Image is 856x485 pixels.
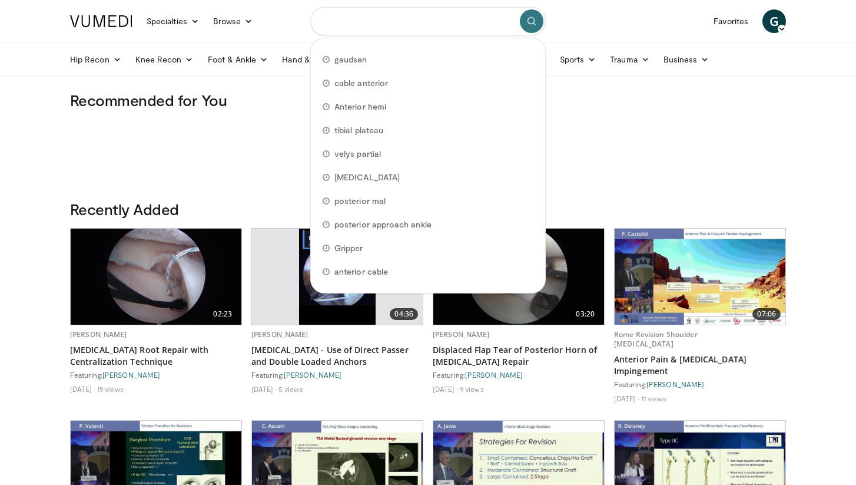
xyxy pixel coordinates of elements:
h3: Recommended for You [70,91,786,110]
a: [PERSON_NAME] [646,380,704,388]
a: Hand & Wrist [275,48,351,71]
input: Search topics, interventions [310,7,546,35]
a: 07:06 [615,229,785,325]
span: cable anterior [334,77,388,89]
a: Business [656,48,716,71]
li: [DATE] [614,394,639,403]
span: 02:23 [208,308,237,320]
a: Favorites [706,9,755,33]
div: Featuring: [70,370,242,380]
span: posterior mal [334,195,386,207]
li: [DATE] [433,384,458,394]
span: posterior approach ankle [334,219,432,230]
span: anterior cable [334,266,388,278]
img: 8037028b-5014-4d38-9a8c-71d966c81743.620x360_q85_upscale.jpg [615,229,785,325]
a: [PERSON_NAME] [102,371,160,379]
li: 5 views [278,384,303,394]
span: Anterior hemi [334,101,386,113]
li: 11 views [641,394,666,403]
a: Trauma [603,48,656,71]
a: [PERSON_NAME] [465,371,523,379]
a: 02:23 [71,229,241,325]
a: Rome Revision Shoulder [MEDICAL_DATA] [614,329,698,349]
li: [DATE] [251,384,277,394]
li: [DATE] [70,384,95,394]
span: 03:20 [571,308,599,320]
span: Gripper [334,242,363,254]
span: tibial plateau [334,124,383,136]
a: [PERSON_NAME] [70,329,127,339]
a: [MEDICAL_DATA] - Use of Direct Passer and Double Loaded Anchors [251,344,423,368]
span: velys partial [334,148,381,160]
div: Featuring: [433,370,605,380]
a: Knee Recon [128,48,201,71]
img: 926032fc-011e-4e04-90f2-afa899d7eae5.620x360_q85_upscale.jpg [71,229,241,325]
span: 04:36 [390,308,418,320]
div: Featuring: [251,370,423,380]
a: Anterior Pain & [MEDICAL_DATA] Impingement [614,354,786,377]
a: Displaced Flap Tear of Posterior Horn of [MEDICAL_DATA] Repair [433,344,605,368]
li: 9 views [460,384,484,394]
a: [PERSON_NAME] [284,371,341,379]
a: Hip Recon [63,48,128,71]
a: 04:36 [252,229,423,325]
span: 07:06 [752,308,781,320]
a: [PERSON_NAME] [251,329,308,339]
li: 19 views [97,384,124,394]
span: gaudsen [334,54,367,65]
span: [MEDICAL_DATA] [334,171,400,183]
a: G [762,9,786,33]
a: Foot & Ankle [201,48,276,71]
h3: Recently Added [70,200,786,219]
a: [PERSON_NAME] [433,329,490,339]
a: Specialties [140,9,206,33]
a: Browse [206,9,260,33]
a: Sports [553,48,603,71]
img: cd449402-123d-47f7-b112-52d159f17939.620x360_q85_upscale.jpg [299,229,376,325]
img: VuMedi Logo [70,15,132,27]
div: Featuring: [614,380,786,389]
a: [MEDICAL_DATA] Root Repair with Centralization Technique [70,344,242,368]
